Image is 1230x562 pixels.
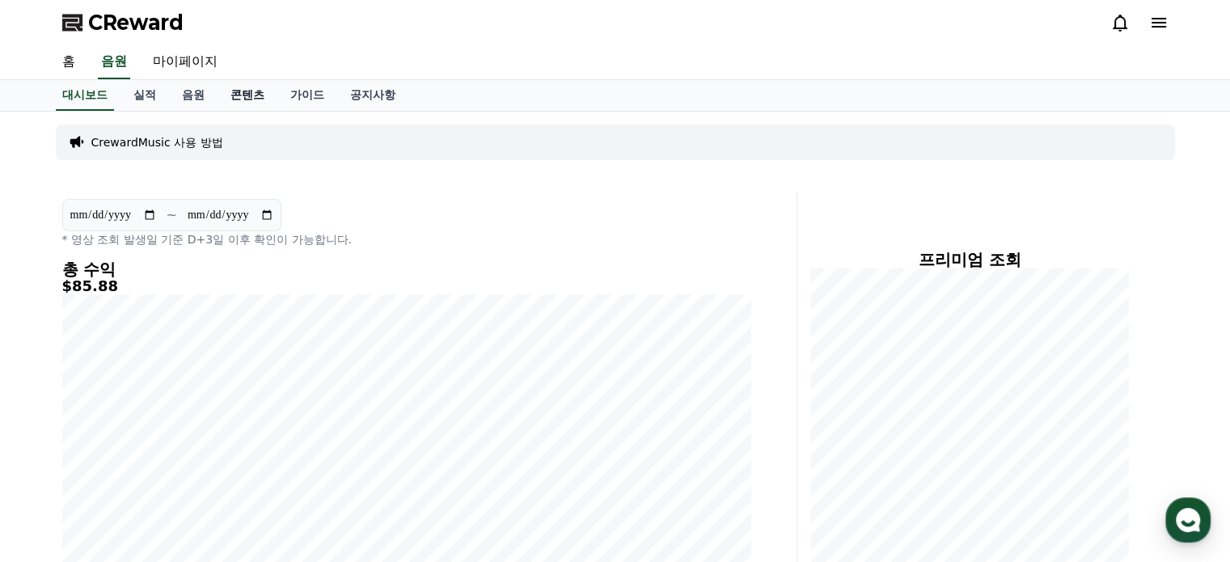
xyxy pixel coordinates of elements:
[169,80,218,111] a: 음원
[62,231,751,247] p: * 영상 조회 발생일 기준 D+3일 이후 확인이 가능합니다.
[91,134,223,150] a: CrewardMusic 사용 방법
[337,80,408,111] a: 공지사항
[810,251,1130,268] h4: 프리미엄 조회
[51,452,61,465] span: 홈
[107,428,209,468] a: 대화
[250,452,269,465] span: 설정
[218,80,277,111] a: 콘텐츠
[277,80,337,111] a: 가이드
[167,205,177,225] p: ~
[120,80,169,111] a: 실적
[209,428,311,468] a: 설정
[62,278,751,294] h5: $85.88
[62,260,751,278] h4: 총 수익
[98,45,130,79] a: 음원
[56,80,114,111] a: 대시보드
[62,10,184,36] a: CReward
[88,10,184,36] span: CReward
[148,453,167,466] span: 대화
[5,428,107,468] a: 홈
[49,45,88,79] a: 홈
[140,45,230,79] a: 마이페이지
